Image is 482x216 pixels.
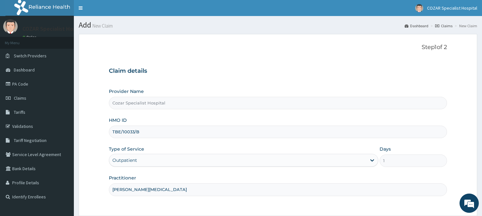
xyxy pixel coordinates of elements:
[91,23,113,28] small: New Claim
[14,67,35,73] span: Dashboard
[405,23,428,29] a: Dashboard
[3,19,18,34] img: User Image
[109,183,447,196] input: Enter Name
[109,117,127,123] label: HMO ID
[14,109,25,115] span: Tariffs
[380,146,391,152] label: Days
[109,175,136,181] label: Practitioner
[435,23,452,29] a: Claims
[14,53,47,59] span: Switch Providers
[453,23,477,29] li: New Claim
[109,146,144,152] label: Type of Service
[14,95,26,101] span: Claims
[427,5,477,11] span: COZAR Specialist Hospital
[22,26,87,32] p: COZAR Specialist Hospital
[14,137,47,143] span: Tariff Negotiation
[109,44,447,51] p: Step 1 of 2
[415,4,423,12] img: User Image
[109,68,447,75] h3: Claim details
[109,126,447,138] input: Enter HMO ID
[112,157,137,163] div: Outpatient
[109,88,144,95] label: Provider Name
[22,35,38,39] a: Online
[79,21,477,29] h1: Add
